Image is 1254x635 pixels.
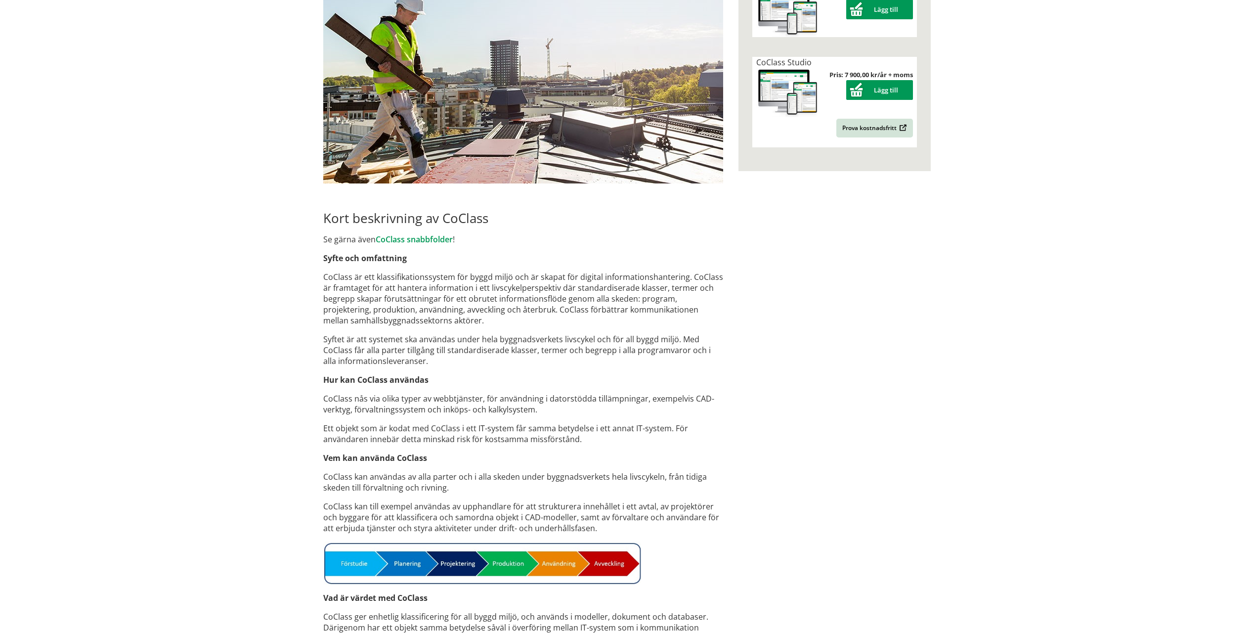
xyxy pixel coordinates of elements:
[323,210,723,226] h2: Kort beskrivning av CoClass
[898,124,907,132] img: Outbound.png
[323,592,428,603] strong: Vad är värdet med CoClass
[323,501,723,534] p: CoClass kan till exempel användas av upphandlare för att strukturera innehållet i ett avtal, av p...
[323,423,723,445] p: Ett objekt som är kodat med CoClass i ett IT-system får samma betydelse i ett annat IT-system. Fö...
[846,86,913,94] a: Lägg till
[323,253,407,264] strong: Syfte och omfattning
[323,471,723,493] p: CoClass kan användas av alla parter och i alla skeden under byggnadsverkets hela livscykeln, från...
[756,57,812,68] span: CoClass Studio
[756,68,820,118] img: coclass-license.jpg
[846,5,913,14] a: Lägg till
[323,234,723,245] p: Se gärna även !
[829,70,913,79] strong: Pris: 7 900,00 kr/år + moms
[376,234,453,245] a: CoClass snabbfolder
[846,80,913,100] button: Lägg till
[323,374,429,385] strong: Hur kan CoClass användas
[323,334,723,366] p: Syftet är att systemet ska användas under hela byggnadsverkets livscykel och för all byggd miljö....
[836,119,913,137] a: Prova kostnadsfritt
[323,393,723,415] p: CoClass nås via olika typer av webbtjänster, för användning i datorstödda tillämpningar, exempelv...
[323,272,723,326] p: CoClass är ett klassifikationssystem för byggd miljö och är skapat för digital informationshanter...
[323,542,641,585] img: Skede_ProcessbildCoClass.jpg
[323,453,427,463] strong: Vem kan använda CoClass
